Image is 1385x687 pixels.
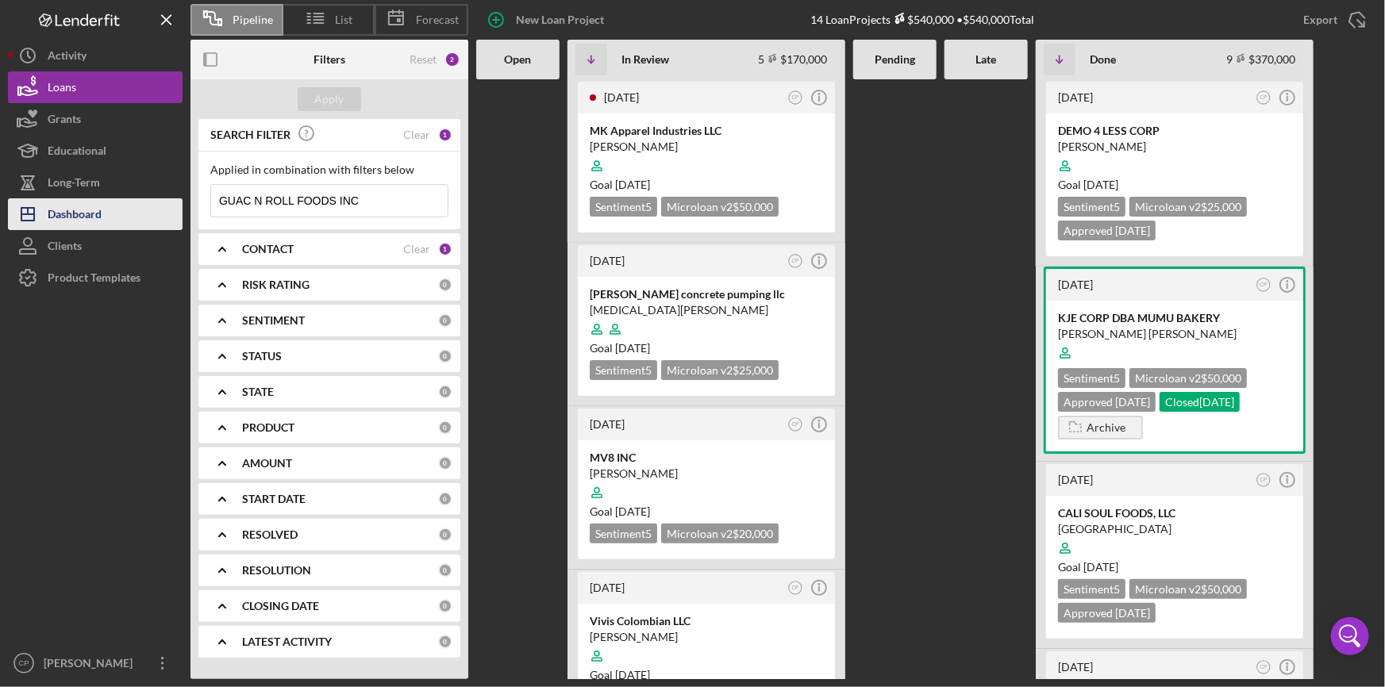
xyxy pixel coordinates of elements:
div: Vivis Colombian LLC [590,613,823,629]
b: RESOLVED [242,528,298,541]
b: AMOUNT [242,457,292,470]
a: [DATE]CPKJE CORP DBA MUMU BAKERY[PERSON_NAME] [PERSON_NAME]Sentiment5Microloan v2$50,000Approved ... [1044,267,1306,454]
button: CP [1253,470,1275,491]
div: Approved [DATE] [1058,603,1156,623]
div: Microloan v2 $50,000 [1129,579,1247,599]
button: Grants [8,103,183,135]
div: Activity [48,40,87,75]
div: Product Templates [48,262,140,297]
b: Done [1090,53,1116,66]
div: Open Intercom Messenger [1331,617,1369,655]
time: 2025-05-13 02:12 [590,581,625,594]
a: [DATE]CP[PERSON_NAME] concrete pumping llc[MEDICAL_DATA][PERSON_NAME]Goal [DATE]Sentiment5Microlo... [575,243,837,398]
a: [DATE]CPDEMO 4 LESS CORP[PERSON_NAME]Goal [DATE]Sentiment5Microloan v2$25,000Approved [DATE] [1044,79,1306,259]
div: Approved [DATE] [1058,392,1156,412]
div: Loans [48,71,76,107]
div: Clients [48,230,82,266]
div: 0 [438,420,452,435]
div: 0 [438,563,452,578]
div: Educational [48,135,106,171]
div: Grants [48,103,81,139]
text: CP [1260,94,1268,100]
time: 03/07/2025 [1083,178,1118,191]
div: Sentiment 5 [1058,197,1125,217]
div: [MEDICAL_DATA][PERSON_NAME] [590,302,823,318]
a: [DATE]CPMV8 INC[PERSON_NAME]Goal [DATE]Sentiment5Microloan v2$20,000 [575,406,837,562]
text: CP [18,659,29,668]
button: Long-Term [8,167,183,198]
div: Sentiment 5 [1058,579,1125,599]
div: Clear [403,243,430,255]
span: Goal [590,668,650,681]
button: Clients [8,230,183,262]
text: CP [792,585,799,590]
div: $540,000 [891,13,955,26]
span: List [336,13,353,26]
div: Archive [1087,416,1125,439]
div: CALI SOUL FOODS, LLC [1058,505,1291,521]
div: Clear [403,129,430,141]
div: 0 [438,635,452,649]
div: 9 $370,000 [1226,52,1295,66]
div: [PERSON_NAME] [40,647,143,683]
time: 08/21/2025 [615,341,650,355]
div: 1 [438,128,452,142]
div: DEMO 4 LESS CORP [1058,123,1291,139]
button: CP[PERSON_NAME] [8,647,183,679]
span: Goal [590,505,650,518]
span: Forecast [416,13,459,26]
b: START DATE [242,493,306,505]
text: CP [1260,477,1268,482]
div: Approved [DATE] [1058,221,1156,240]
button: Product Templates [8,262,183,294]
a: [DATE]CPMK Apparel Industries LLC[PERSON_NAME]Goal [DATE]Sentiment5Microloan v2$50,000 [575,79,837,235]
span: Goal [590,341,650,355]
div: [GEOGRAPHIC_DATA] [1058,521,1291,537]
button: Archive [1058,416,1143,439]
button: CP [1253,274,1275,296]
div: 0 [438,492,452,506]
div: Reset [410,53,437,66]
button: Dashboard [8,198,183,230]
div: [PERSON_NAME] [590,139,823,155]
button: Export [1287,4,1377,36]
time: 06/26/2025 [615,668,650,681]
div: [PERSON_NAME] [1058,139,1291,155]
b: LATEST ACTIVITY [242,635,332,648]
time: 2025-01-24 23:04 [1058,473,1093,486]
time: 2025-06-18 16:00 [590,417,625,431]
time: 2025-07-08 21:14 [590,254,625,267]
button: Activity [8,40,183,71]
span: Goal [1058,178,1118,191]
div: 0 [438,313,452,328]
button: New Loan Project [476,4,620,36]
div: Export [1303,4,1337,36]
time: 2025-01-27 22:01 [1058,90,1093,104]
div: New Loan Project [516,4,604,36]
b: SENTIMENT [242,314,305,327]
div: Long-Term [48,167,100,202]
b: RESOLUTION [242,564,311,577]
button: CP [785,251,806,272]
time: 03/03/2025 [1083,560,1118,574]
time: 2025-07-18 19:43 [604,90,639,104]
b: Filters [314,53,345,66]
div: Dashboard [48,198,102,234]
b: STATUS [242,350,282,363]
text: CP [1260,282,1268,287]
div: Applied in combination with filters below [210,163,448,176]
div: Sentiment 5 [590,360,657,380]
b: CLOSING DATE [242,600,319,612]
div: Microloan v2 $25,000 [661,360,779,380]
time: 2025-01-24 23:30 [1058,278,1093,291]
div: Sentiment 5 [1058,368,1125,388]
button: CP [1253,87,1275,109]
b: PRODUCT [242,421,294,434]
div: [PERSON_NAME] [590,466,823,482]
div: MK Apparel Industries LLC [590,123,823,139]
div: Microloan v2 $20,000 [661,524,779,543]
